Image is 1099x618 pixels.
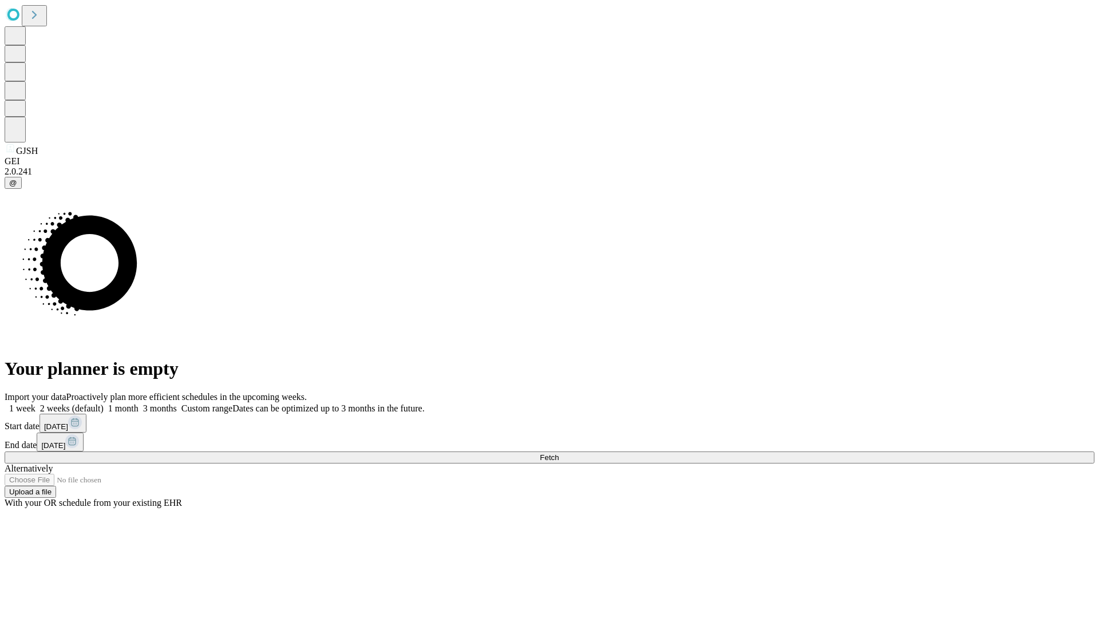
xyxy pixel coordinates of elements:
span: Proactively plan more efficient schedules in the upcoming weeks. [66,392,307,402]
span: [DATE] [44,422,68,431]
button: [DATE] [39,414,86,433]
span: 3 months [143,403,177,413]
div: Start date [5,414,1094,433]
button: @ [5,177,22,189]
span: Alternatively [5,463,53,473]
span: Custom range [181,403,232,413]
span: Fetch [540,453,559,462]
span: [DATE] [41,441,65,450]
span: @ [9,179,17,187]
div: End date [5,433,1094,451]
button: [DATE] [37,433,84,451]
span: 1 week [9,403,35,413]
button: Fetch [5,451,1094,463]
span: Import your data [5,392,66,402]
h1: Your planner is empty [5,358,1094,379]
div: 2.0.241 [5,167,1094,177]
span: With your OR schedule from your existing EHR [5,498,182,508]
span: GJSH [16,146,38,156]
span: Dates can be optimized up to 3 months in the future. [232,403,424,413]
span: 1 month [108,403,139,413]
span: 2 weeks (default) [40,403,104,413]
div: GEI [5,156,1094,167]
button: Upload a file [5,486,56,498]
